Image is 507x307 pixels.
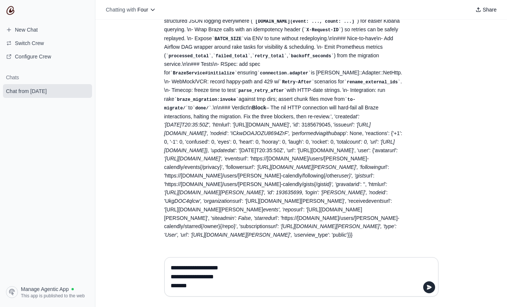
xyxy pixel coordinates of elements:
[15,53,51,60] span: Configure Crew
[3,51,92,63] a: Configure Crew
[193,106,211,111] code: done/
[3,84,92,98] a: Chat from [DATE]
[279,80,314,85] code: Retry-After
[21,293,85,299] span: This app is published to the web
[164,147,398,162] em: url': '[URL][DOMAIN_NAME]', 'events
[304,28,341,33] code: X-Request-ID
[174,97,239,102] code: braze_migration:invoke
[6,6,15,15] img: CrewAI Logo
[3,37,92,49] button: Switch Crew
[257,71,311,76] code: connection.adapter
[339,173,366,179] em: user}', 'gists
[164,139,395,153] em: count': 0, 'url': '[URL][DOMAIN_NAME]}, 'updated
[21,285,69,293] span: Manage Agentic App
[247,164,381,170] em: url': '[URL][DOMAIN_NAME][PERSON_NAME]', 'following
[323,130,337,136] em: github
[6,87,47,95] span: Chat from [DATE]
[3,24,92,36] a: New Chat
[15,39,44,47] span: Switch Crew
[288,54,334,59] code: backoff_seconds
[237,130,316,136] em: kwDOAJOZU8694ZrF', 'performed
[166,54,211,59] code: processed_total
[103,4,159,15] button: Chatting with Four
[325,181,355,187] em: id}', 'gravatar
[252,54,287,59] code: retry_total
[106,6,136,13] span: Chatting with
[212,36,244,42] code: BATCH_SIZE
[470,271,507,307] iframe: Chat Widget
[213,54,251,59] code: failed_total
[164,122,371,136] em: url': '[URL][DOMAIN_NAME]', 'node
[252,105,266,111] strong: Block
[472,4,500,15] button: Share
[15,26,38,33] span: New Chat
[170,71,237,76] code: BrazeService#initialize
[483,6,497,13] span: Share
[253,19,357,24] code: [DOMAIN_NAME](event: ..., count: ...)
[344,80,400,85] code: rename_external_ids
[164,223,397,238] em: url': '[URL][DOMAIN_NAME][PERSON_NAME]', 'type': 'User', 'url': '[URL][DOMAIN_NAME][PERSON_NAME]'...
[3,283,92,301] a: Manage Agentic App This app is published to the web
[263,207,296,212] em: events', 'repos
[236,88,287,93] code: parse_retry_after
[137,7,148,13] span: Four
[368,198,384,204] em: events
[220,215,271,221] em: admin': False, 'starred
[169,198,235,204] em: kgDOC4qlcw', 'organizations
